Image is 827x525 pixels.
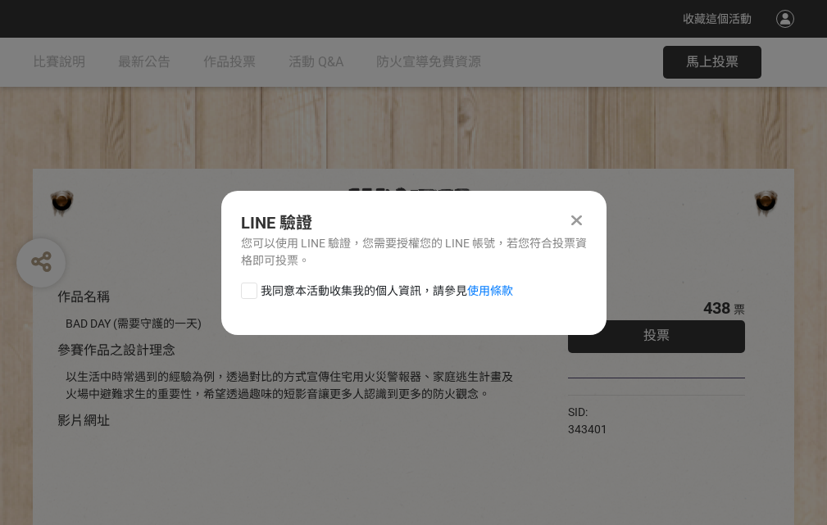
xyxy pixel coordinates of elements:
a: 活動 Q&A [289,38,343,87]
a: 使用條款 [467,284,513,297]
span: 作品名稱 [57,289,110,305]
div: LINE 驗證 [241,210,587,235]
span: 作品投票 [203,54,256,70]
span: 馬上投票 [686,54,738,70]
span: 活動 Q&A [289,54,343,70]
div: 以生活中時常遇到的經驗為例，透過對比的方式宣傳住宅用火災警報器、家庭逃生計畫及火場中避難求生的重要性，希望透過趣味的短影音讓更多人認識到更多的防火觀念。 [66,369,519,403]
button: 馬上投票 [663,46,761,79]
span: 投票 [643,328,670,343]
iframe: Facebook Share [611,404,693,420]
div: BAD DAY (需要守護的一天) [66,315,519,333]
span: 最新公告 [118,54,170,70]
a: 最新公告 [118,38,170,87]
span: 我同意本活動收集我的個人資訊，請參見 [261,283,513,300]
div: 您可以使用 LINE 驗證，您需要授權您的 LINE 帳號，若您符合投票資格即可投票。 [241,235,587,269]
span: 比賽說明 [33,54,85,70]
span: 438 [703,298,730,318]
a: 比賽說明 [33,38,85,87]
a: 作品投票 [203,38,256,87]
span: 防火宣導免費資源 [376,54,481,70]
span: 參賽作品之設計理念 [57,342,175,358]
span: 票 [734,303,745,316]
a: 防火宣導免費資源 [376,38,481,87]
span: 影片網址 [57,413,110,428]
span: 收藏這個活動 [683,12,752,25]
span: SID: 343401 [568,405,607,436]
